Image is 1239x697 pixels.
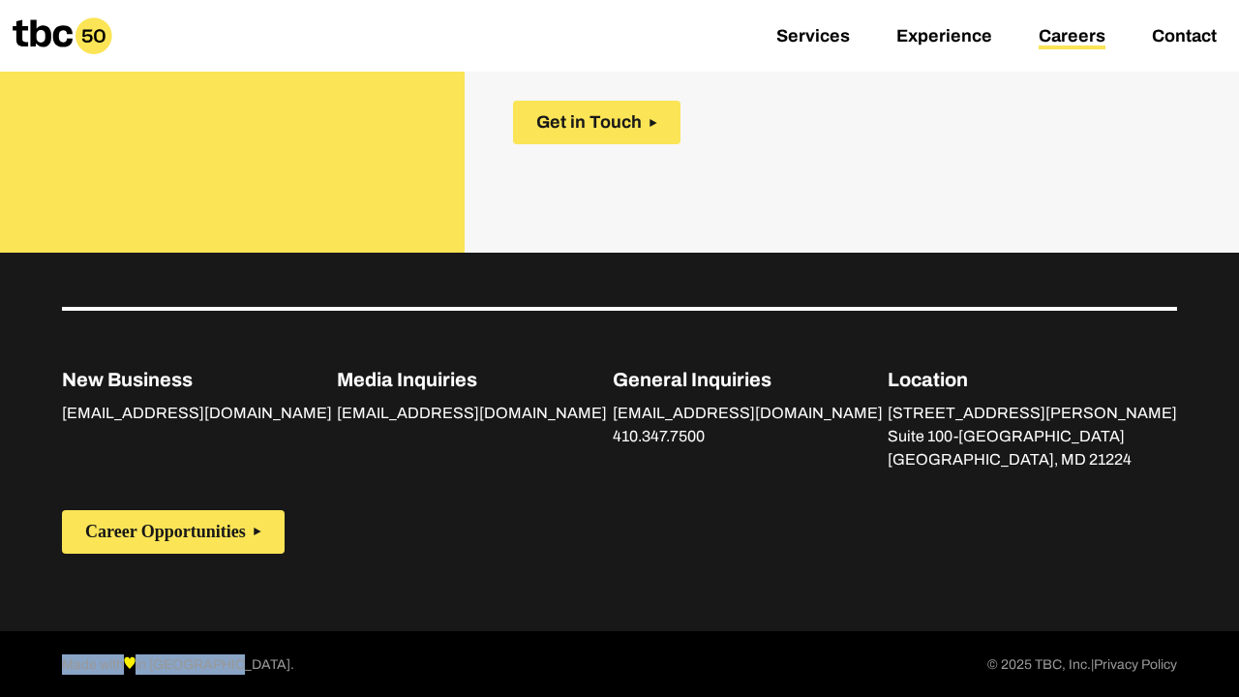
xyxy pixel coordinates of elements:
p: Media Inquiries [337,365,607,394]
span: Get in Touch [536,112,642,133]
p: Location [888,365,1177,394]
a: [EMAIL_ADDRESS][DOMAIN_NAME] [337,405,607,426]
button: Get in Touch [513,101,680,144]
p: © 2025 TBC, Inc. [987,654,1177,678]
span: Career Opportunities [85,522,246,542]
a: Careers [1039,26,1105,49]
a: Experience [896,26,992,49]
span: | [1091,657,1094,672]
a: Contact [1152,26,1217,49]
a: Privacy Policy [1094,654,1177,678]
p: Suite 100-[GEOGRAPHIC_DATA] [888,425,1177,448]
a: [EMAIL_ADDRESS][DOMAIN_NAME] [613,405,883,426]
p: Made with in [GEOGRAPHIC_DATA]. [62,654,294,678]
a: 410.347.7500 [613,428,705,449]
a: Services [776,26,850,49]
p: [GEOGRAPHIC_DATA], MD 21224 [888,448,1177,471]
p: New Business [62,365,332,394]
button: Career Opportunities [62,510,285,554]
p: General Inquiries [613,365,883,394]
p: [STREET_ADDRESS][PERSON_NAME] [888,402,1177,425]
a: [EMAIL_ADDRESS][DOMAIN_NAME] [62,405,332,426]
